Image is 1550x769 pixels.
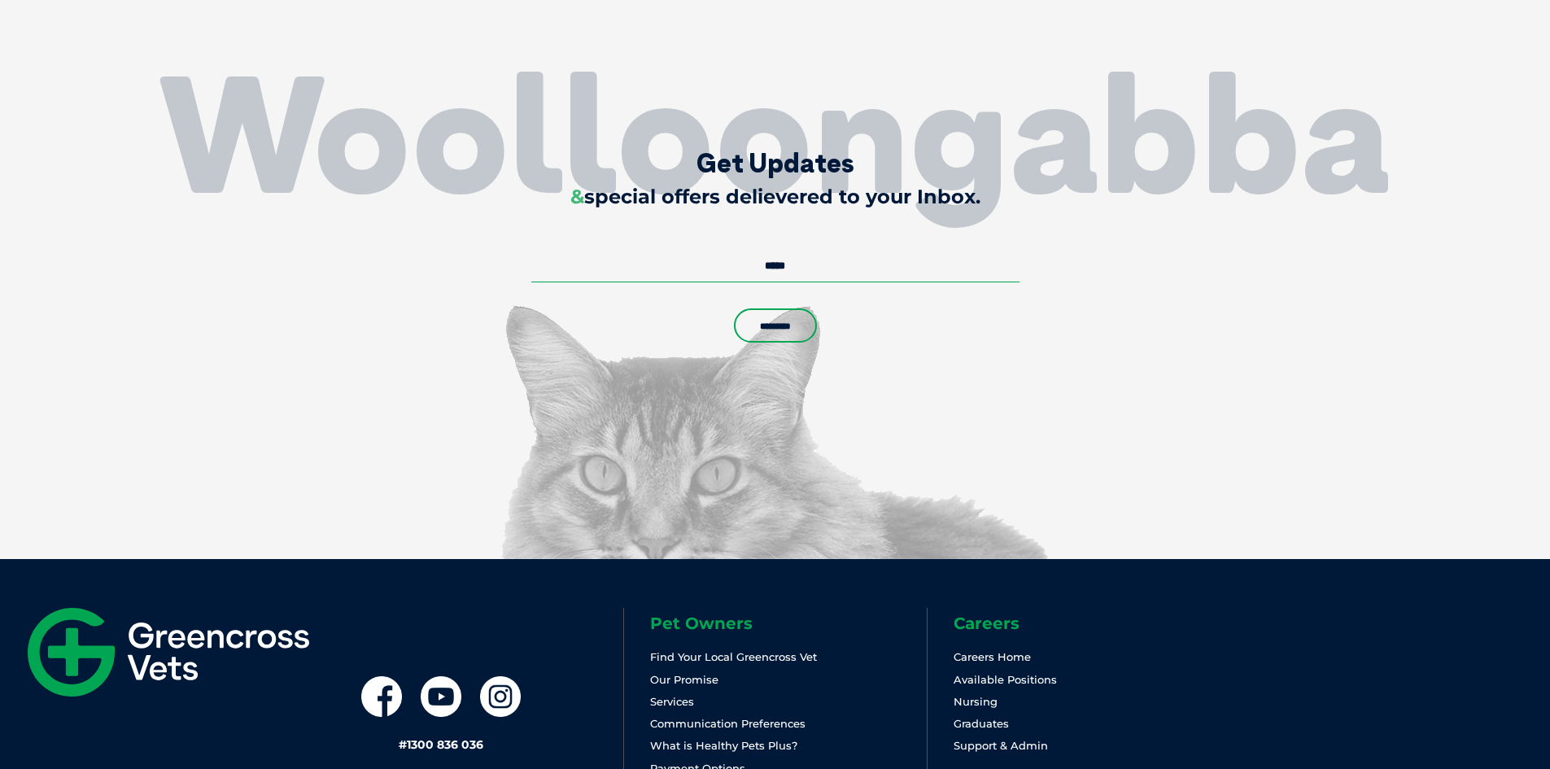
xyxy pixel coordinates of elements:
a: Careers Home [954,650,1031,663]
a: Support & Admin [954,739,1048,752]
a: Nursing [954,695,998,708]
a: Our Promise [650,673,718,686]
a: #1300 836 036 [399,737,483,752]
a: Communication Preferences [650,717,806,730]
a: Services [650,695,694,708]
h6: Careers [954,615,1230,631]
a: Available Positions [954,673,1057,686]
a: Find Your Local Greencross Vet [650,650,817,663]
a: What is Healthy Pets Plus? [650,739,797,752]
span: # [399,737,407,752]
h6: Pet Owners [650,615,927,631]
a: Graduates [954,717,1009,730]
